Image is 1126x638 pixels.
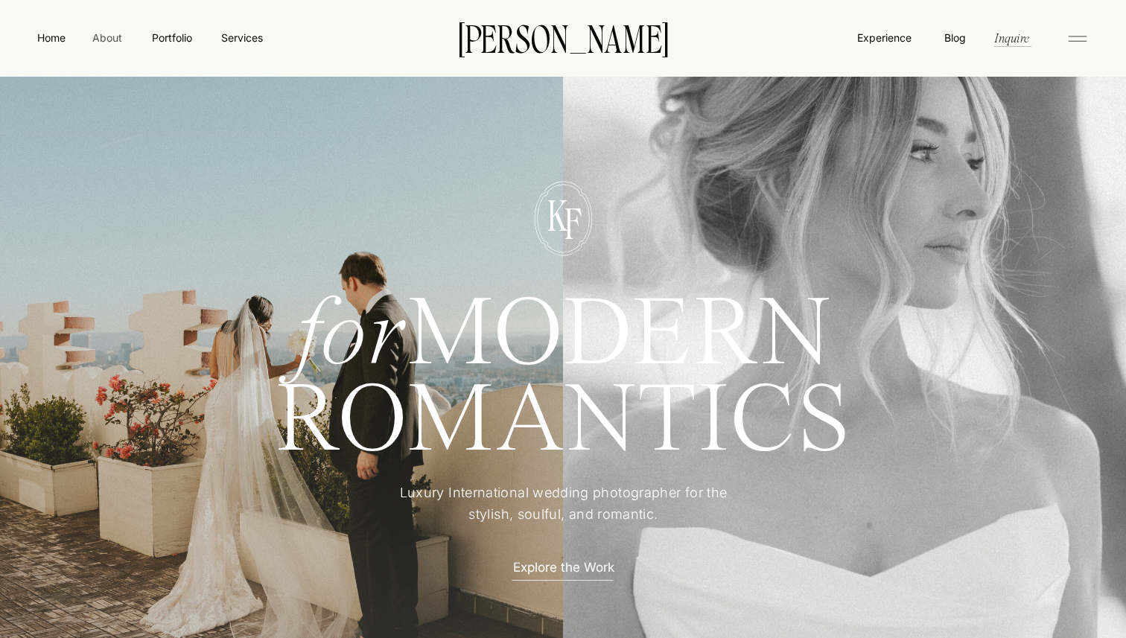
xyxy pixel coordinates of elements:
a: Portfolio [145,30,198,45]
a: Services [220,30,264,45]
h1: ROMANTICS [221,380,906,462]
i: for [296,289,407,386]
a: Experience [856,30,913,45]
a: Explore the Work [498,558,629,574]
p: F [552,202,593,240]
p: Luxury International wedding photographer for the stylish, soulful, and romantic. [378,482,749,526]
a: Inquire [993,29,1031,46]
a: [PERSON_NAME] [435,22,691,53]
h1: MODERN [221,294,906,366]
a: Home [34,30,69,45]
p: K [537,194,578,232]
a: About [90,30,124,45]
a: Blog [941,30,969,45]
